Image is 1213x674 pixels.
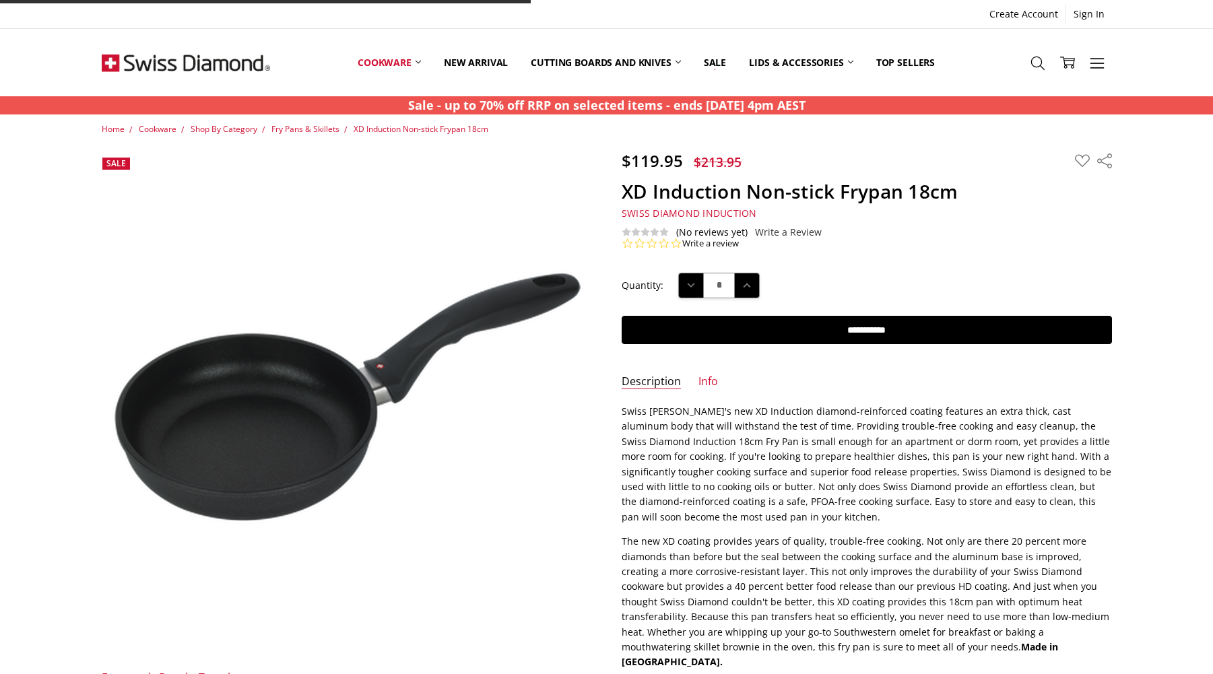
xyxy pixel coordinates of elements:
[694,153,742,171] span: $213.95
[1066,5,1112,24] a: Sign In
[982,5,1066,24] a: Create Account
[755,227,822,238] a: Write a Review
[676,227,748,238] span: (No reviews yet)
[432,32,519,92] a: New arrival
[622,374,681,390] a: Description
[519,32,692,92] a: Cutting boards and knives
[354,123,488,135] a: XD Induction Non-stick Frypan 18cm
[622,534,1112,670] p: The new XD coating provides years of quality, trouble-free cooking. Not only are there 20 percent...
[102,29,270,96] img: Free Shipping On Every Order
[622,278,663,293] label: Quantity:
[346,32,432,92] a: Cookware
[865,32,946,92] a: Top Sellers
[622,180,1112,203] h1: XD Induction Non-stick Frypan 18cm
[102,123,125,135] a: Home
[682,238,739,250] a: Write a review
[106,158,126,169] span: Sale
[408,97,806,113] strong: Sale - up to 70% off RRP on selected items - ends [DATE] 4pm AEST
[139,123,176,135] a: Cookware
[622,207,757,220] span: Swiss Diamond Induction
[622,149,683,172] span: $119.95
[737,32,864,92] a: Lids & Accessories
[191,123,257,135] a: Shop By Category
[698,374,718,390] a: Info
[622,404,1112,525] p: Swiss [PERSON_NAME]'s new XD Induction diamond-reinforced coating features an extra thick, cast a...
[692,32,737,92] a: Sale
[271,123,339,135] a: Fry Pans & Skillets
